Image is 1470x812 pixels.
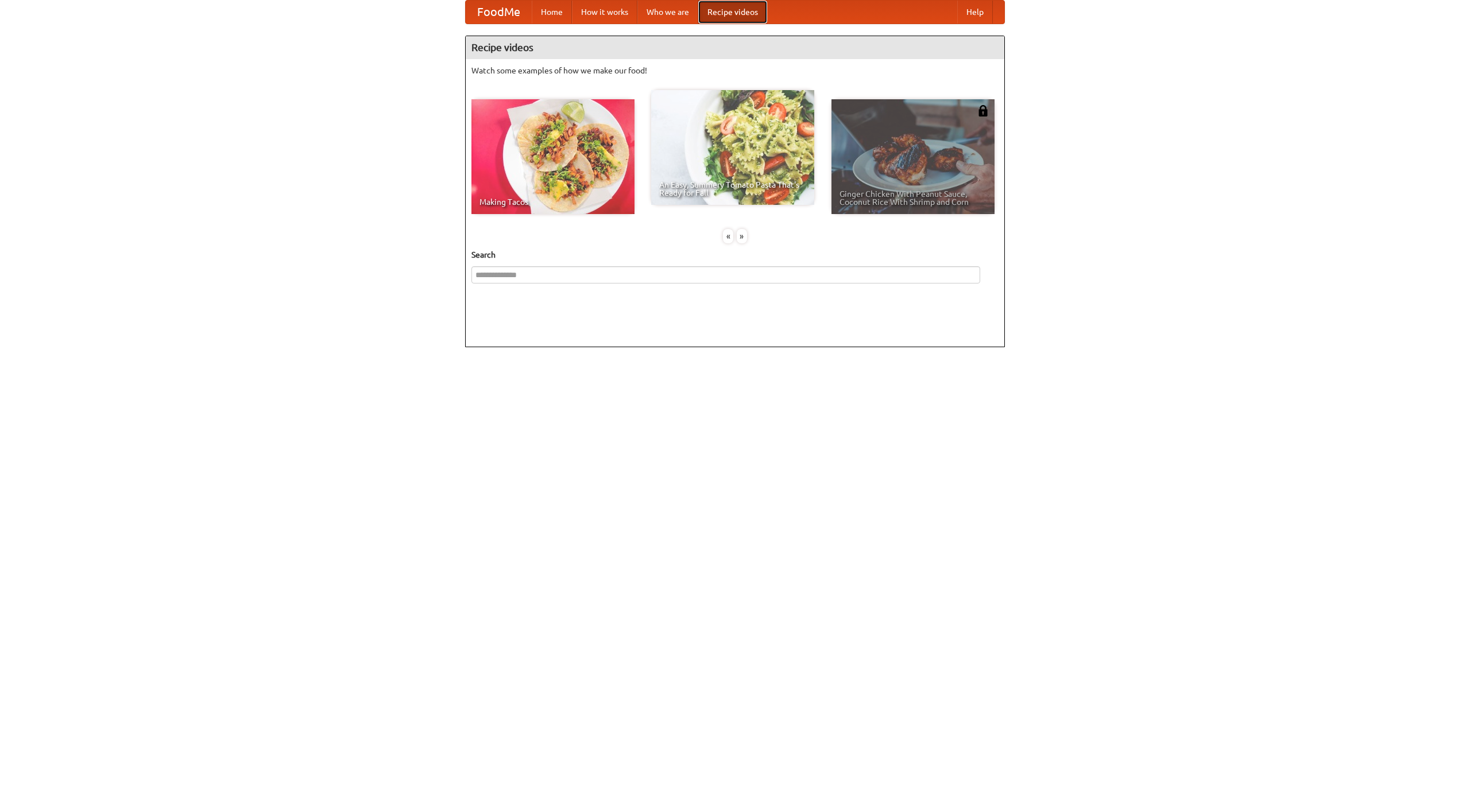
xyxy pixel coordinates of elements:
a: Making Tacos [471,99,635,214]
div: « [723,229,733,243]
a: Home [532,1,572,24]
a: Who we are [637,1,698,24]
a: Help [957,1,993,24]
img: 483408.png [977,105,989,116]
a: An Easy, Summery Tomato Pasta That's Ready for Fall [651,90,814,205]
span: An Easy, Summery Tomato Pasta That's Ready for Fall [659,181,806,197]
a: Recipe videos [698,1,767,24]
h5: Search [471,249,999,261]
span: Making Tacos [479,198,626,206]
h4: Recipe videos [466,36,1004,59]
a: How it works [572,1,637,24]
a: FoodMe [466,1,532,24]
div: » [737,229,747,243]
p: Watch some examples of how we make our food! [471,65,999,76]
